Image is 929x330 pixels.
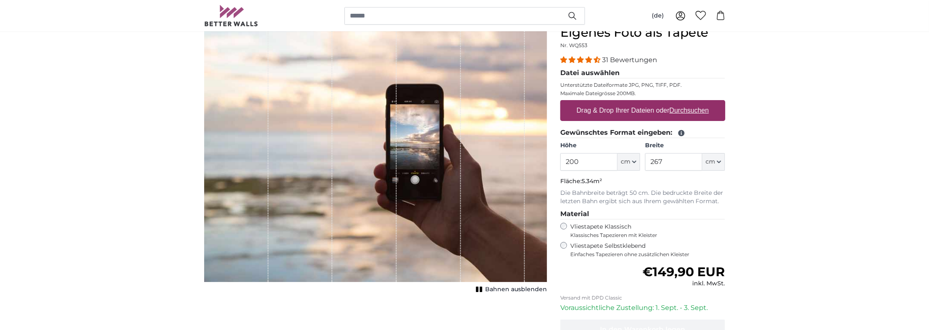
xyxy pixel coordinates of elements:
[643,264,725,280] span: €149,90 EUR
[560,90,725,97] p: Maximale Dateigrösse 200MB.
[702,153,725,171] button: cm
[570,223,718,239] label: Vliestapete Klassisch
[473,284,547,295] button: Bahnen ausblenden
[560,177,725,186] p: Fläche:
[645,8,671,23] button: (de)
[570,251,725,258] span: Einfaches Tapezieren ohne zusätzlichen Kleister
[602,56,657,64] span: 31 Bewertungen
[560,42,587,48] span: Nr. WQ553
[560,56,602,64] span: 4.32 stars
[560,141,640,150] label: Höhe
[204,5,258,26] img: Betterwalls
[560,128,725,138] legend: Gewünschtes Format eingeben:
[582,177,602,185] span: 5.34m²
[645,141,725,150] label: Breite
[485,285,547,294] span: Bahnen ausblenden
[560,295,725,301] p: Versand mit DPD Classic
[570,232,718,239] span: Klassisches Tapezieren mit Kleister
[560,189,725,206] p: Die Bahnbreite beträgt 50 cm. Die bedruckte Breite der letzten Bahn ergibt sich aus Ihrem gewählt...
[560,68,725,78] legend: Datei auswählen
[643,280,725,288] div: inkl. MwSt.
[560,25,725,40] h1: Eigenes Foto als Tapete
[570,242,725,258] label: Vliestapete Selbstklebend
[560,303,725,313] p: Voraussichtliche Zustellung: 1. Sept. - 3. Sept.
[560,82,725,88] p: Unterstützte Dateiformate JPG, PNG, TIFF, PDF.
[706,158,715,166] span: cm
[560,209,725,219] legend: Material
[621,158,630,166] span: cm
[669,107,709,114] u: Durchsuchen
[573,102,712,119] label: Drag & Drop Ihrer Dateien oder
[618,153,640,171] button: cm
[204,25,547,295] div: 1 of 1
